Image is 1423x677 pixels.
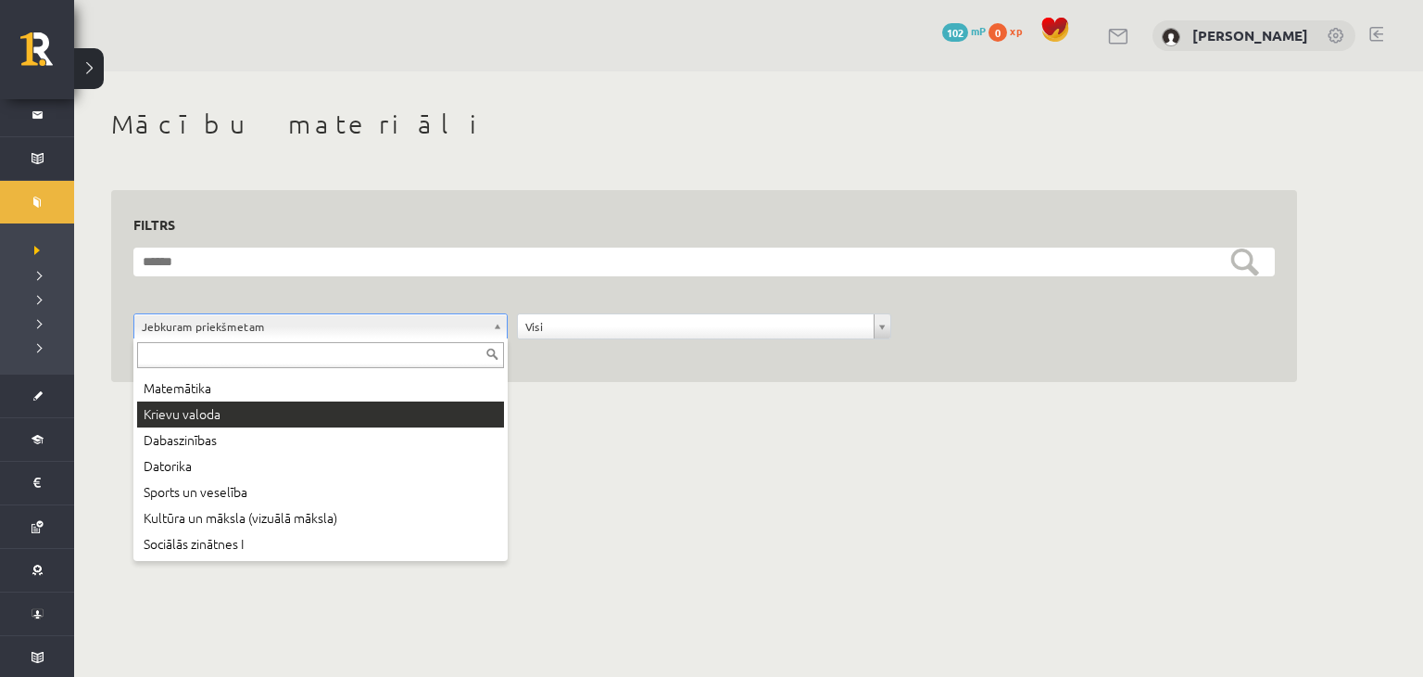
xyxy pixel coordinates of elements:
[137,531,504,557] div: Sociālās zinātnes I
[137,376,504,402] div: Matemātika
[137,479,504,505] div: Sports un veselība
[137,505,504,531] div: Kultūra un māksla (vizuālā māksla)
[137,402,504,428] div: Krievu valoda
[137,453,504,479] div: Datorika
[137,428,504,453] div: Dabaszinības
